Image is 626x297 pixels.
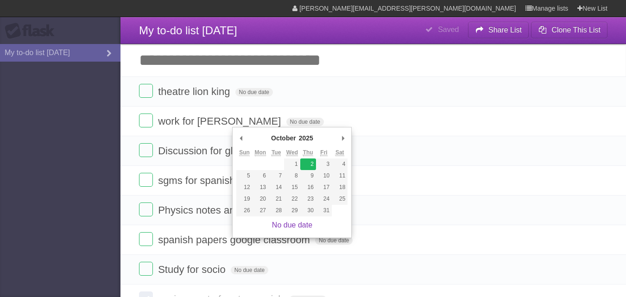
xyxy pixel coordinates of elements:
[332,170,348,182] button: 11
[468,22,529,38] button: Share List
[320,149,327,156] abbr: Friday
[231,266,268,274] span: No due date
[253,193,268,205] button: 20
[139,202,153,216] label: Done
[253,182,268,193] button: 13
[236,205,252,216] button: 26
[284,182,300,193] button: 15
[158,234,312,246] span: spanish papers google classroom
[316,170,332,182] button: 10
[338,131,348,145] button: Next Month
[316,158,332,170] button: 3
[300,158,316,170] button: 2
[5,23,60,39] div: Flask
[253,170,268,182] button: 6
[139,173,153,187] label: Done
[316,193,332,205] button: 24
[139,24,237,37] span: My to-do list [DATE]
[139,262,153,276] label: Done
[284,205,300,216] button: 29
[239,149,250,156] abbr: Sunday
[253,205,268,216] button: 27
[531,22,607,38] button: Clone This List
[316,182,332,193] button: 17
[286,149,298,156] abbr: Wednesday
[268,205,284,216] button: 28
[286,118,324,126] span: No due date
[284,170,300,182] button: 8
[303,149,313,156] abbr: Thursday
[139,143,153,157] label: Done
[268,193,284,205] button: 21
[316,205,332,216] button: 31
[488,26,522,34] b: Share List
[315,236,353,245] span: No due date
[139,84,153,98] label: Done
[158,145,260,157] span: Discussion for glazzer
[284,158,300,170] button: 1
[300,205,316,216] button: 30
[158,115,283,127] span: work for [PERSON_NAME]
[335,149,344,156] abbr: Saturday
[551,26,601,34] b: Clone This List
[270,131,297,145] div: October
[332,182,348,193] button: 18
[139,114,153,127] label: Done
[272,221,312,229] a: No due date
[268,182,284,193] button: 14
[236,131,246,145] button: Previous Month
[300,182,316,193] button: 16
[236,182,252,193] button: 12
[284,193,300,205] button: 22
[268,170,284,182] button: 7
[236,193,252,205] button: 19
[139,232,153,246] label: Done
[438,25,459,33] b: Saved
[297,131,315,145] div: 2025
[255,149,266,156] abbr: Monday
[236,170,252,182] button: 5
[300,193,316,205] button: 23
[300,170,316,182] button: 9
[158,264,228,275] span: Study for socio
[235,88,273,96] span: No due date
[158,204,270,216] span: Physics notes and sgms
[158,86,232,97] span: theatre lion king
[332,158,348,170] button: 4
[158,175,237,186] span: sgms for spanish
[332,193,348,205] button: 25
[272,149,281,156] abbr: Tuesday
